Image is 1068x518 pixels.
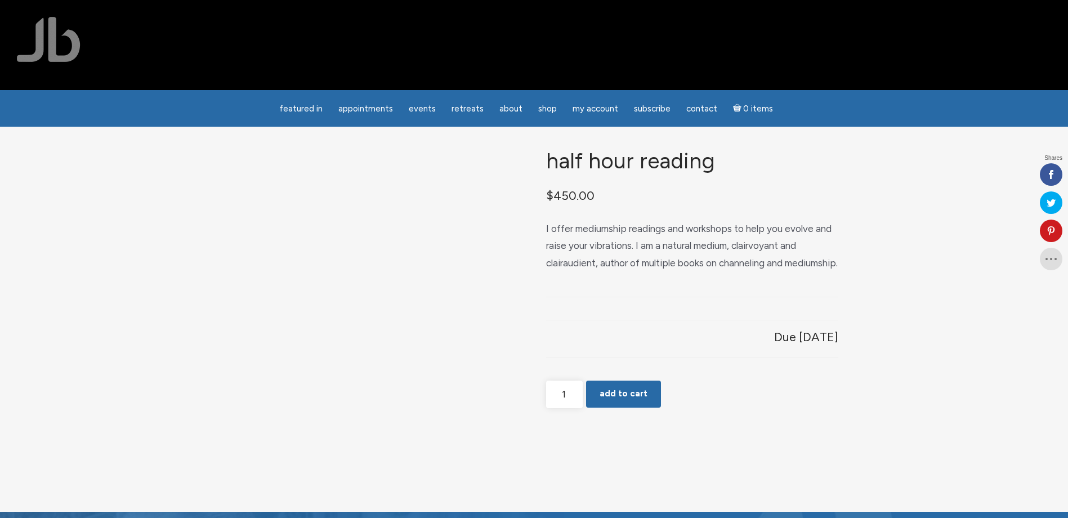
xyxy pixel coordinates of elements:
a: About [493,98,529,120]
a: Cart0 items [726,97,780,120]
span: Appointments [338,104,393,114]
span: featured in [279,104,323,114]
input: Product quantity [546,381,583,408]
p: I offer mediumship readings and workshops to help you evolve and raise your vibrations. I am a na... [546,220,838,272]
a: Subscribe [627,98,677,120]
a: Retreats [445,98,490,120]
a: Shop [531,98,564,120]
span: Contact [686,104,717,114]
span: 0 items [743,105,773,113]
span: Shares [1044,155,1062,161]
span: $ [546,188,553,203]
span: About [499,104,522,114]
button: Add to cart [586,381,661,408]
a: My Account [566,98,625,120]
p: Due [DATE] [774,326,838,348]
a: featured in [272,98,329,120]
img: Jamie Butler. The Everyday Medium [17,17,81,62]
span: Retreats [452,104,484,114]
span: Subscribe [634,104,671,114]
h1: Half Hour Reading [546,149,838,173]
i: Cart [733,104,744,114]
span: My Account [573,104,618,114]
a: Contact [680,98,724,120]
a: Appointments [332,98,400,120]
span: Shop [538,104,557,114]
a: Events [402,98,443,120]
bdi: 450.00 [546,188,595,203]
span: Events [409,104,436,114]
